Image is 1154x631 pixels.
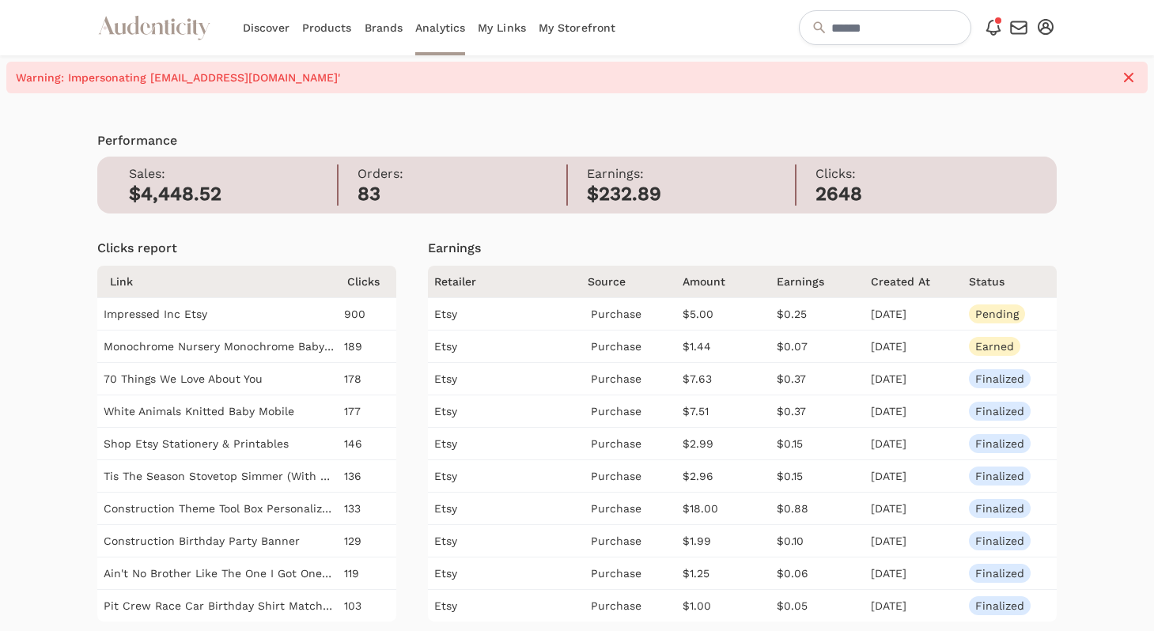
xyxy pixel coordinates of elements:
[97,428,341,460] td: Shop Etsy Stationery & Printables
[585,590,679,622] td: Purchase
[868,395,962,428] td: [DATE]
[585,266,679,298] th: Source
[341,266,396,298] th: Clicks
[679,428,774,460] td: $2.99
[97,298,341,331] td: Impressed Inc Etsy
[428,590,585,622] td: Etsy
[868,428,962,460] td: [DATE]
[97,266,341,298] th: Link
[585,493,679,525] td: Purchase
[585,525,679,557] td: Purchase
[97,460,341,493] td: Tis The Season Stovetop Simmer (With Love) Printed Holiday Gift Tags
[97,363,341,395] td: 70 Things We Love About You
[679,395,774,428] td: $7.51
[868,493,962,525] td: [DATE]
[428,557,585,590] td: Etsy
[969,337,1020,356] span: Earned
[815,183,1025,206] h2: 2648
[774,460,868,493] td: $0.15
[585,460,679,493] td: Purchase
[679,331,774,363] td: $1.44
[585,298,679,331] td: Purchase
[868,298,962,331] td: [DATE]
[428,298,585,331] td: Etsy
[341,460,396,493] td: 136
[585,331,679,363] td: Purchase
[969,467,1031,486] span: Finalized
[679,460,774,493] td: $2.96
[587,164,795,183] p: Earnings:
[428,363,585,395] td: Etsy
[358,164,566,183] p: Orders:
[774,395,868,428] td: $0.37
[969,434,1031,453] span: Finalized
[868,266,962,298] th: Created At
[16,70,1111,85] span: Warning: Impersonating [EMAIL_ADDRESS][DOMAIN_NAME]'
[341,363,396,395] td: 178
[97,525,341,557] td: Construction Birthday Party Banner
[969,564,1031,583] span: Finalized
[341,525,396,557] td: 129
[969,596,1031,615] span: Finalized
[774,493,868,525] td: $0.88
[341,557,396,590] td: 119
[428,525,585,557] td: Etsy
[428,428,585,460] td: Etsy
[341,298,396,331] td: 900
[341,428,396,460] td: 146
[341,493,396,525] td: 133
[815,164,1025,183] p: Clicks:
[774,363,868,395] td: $0.37
[963,266,1057,298] th: Status
[868,557,962,590] td: [DATE]
[587,183,795,206] h2: $232.89
[679,557,774,590] td: $1.25
[97,239,396,258] h4: Clicks report
[969,531,1031,550] span: Finalized
[428,493,585,525] td: Etsy
[428,239,1057,258] h4: Earnings
[868,460,962,493] td: [DATE]
[969,304,1025,323] span: Pending
[428,331,585,363] td: Etsy
[868,331,962,363] td: [DATE]
[428,460,585,493] td: Etsy
[97,331,341,363] td: Monochrome Nursery Monochrome Baby Natural Garland
[868,525,962,557] td: [DATE]
[679,298,774,331] td: $5.00
[774,590,868,622] td: $0.05
[97,557,341,590] td: Ain't No Brother Like The One I Got Onesie
[679,493,774,525] td: $18.00
[585,557,679,590] td: Purchase
[969,369,1031,388] span: Finalized
[868,590,962,622] td: [DATE]
[428,266,585,298] th: Retailer
[341,590,396,622] td: 103
[97,395,341,428] td: White Animals Knitted Baby Mobile
[679,363,774,395] td: $7.63
[774,298,868,331] td: $0.25
[774,557,868,590] td: $0.06
[341,331,396,363] td: 189
[129,164,337,183] p: Sales:
[358,183,566,206] h2: 83
[774,266,868,298] th: Earnings
[969,499,1031,518] span: Finalized
[97,590,341,622] td: Pit Crew Race Car Birthday Shirt Matching Family
[774,525,868,557] td: $0.10
[969,402,1031,421] span: Finalized
[868,363,962,395] td: [DATE]
[129,183,337,206] h2: $4,448.52
[679,266,774,298] th: Amount
[585,428,679,460] td: Purchase
[585,363,679,395] td: Purchase
[679,590,774,622] td: $1.00
[97,493,341,525] td: Construction Theme Tool Box Personalized
[774,428,868,460] td: $0.15
[774,331,868,363] td: $0.07
[341,395,396,428] td: 177
[679,525,774,557] td: $1.99
[428,395,585,428] td: Etsy
[97,133,177,148] span: translation missing: en.advocates.analytics.show.performance
[585,395,679,428] td: Purchase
